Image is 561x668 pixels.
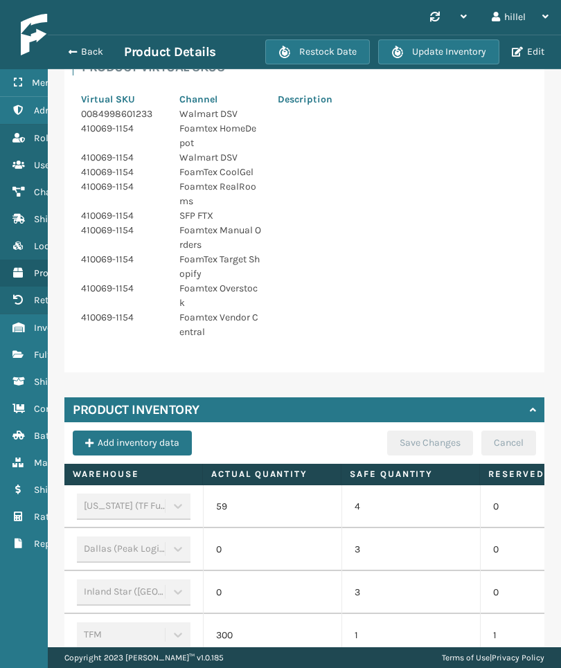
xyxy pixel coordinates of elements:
[481,431,536,455] button: Cancel
[179,107,261,121] p: Walmart DSV
[34,349,112,361] span: Fulfillment Orders
[350,468,471,480] label: Safe Quantity
[60,46,124,58] button: Back
[341,485,480,528] td: 4
[81,281,163,296] p: 410069-1154
[341,614,480,657] td: 1
[81,165,163,179] p: 410069-1154
[34,430,69,442] span: Batches
[179,150,261,165] p: Walmart DSV
[73,401,199,418] h4: Product Inventory
[81,252,163,267] p: 410069-1154
[34,484,98,496] span: Shipment Cost
[203,614,341,657] td: 300
[203,485,341,528] td: 59
[442,647,544,668] div: |
[179,223,261,252] p: Foamtex Manual Orders
[34,511,102,523] span: Rate Calculator
[21,14,152,55] img: logo
[179,281,261,310] p: Foamtex Overstock
[265,39,370,64] button: Restock Date
[73,431,192,455] button: Add inventory data
[179,208,261,223] p: SFP FTX
[81,92,163,107] p: Virtual SKU
[34,213,109,225] span: Shipping Carriers
[34,322,75,334] span: Inventory
[81,223,163,237] p: 410069-1154
[81,310,163,325] p: 410069-1154
[81,150,163,165] p: 410069-1154
[387,431,473,455] button: Save Changes
[203,571,341,614] td: 0
[81,179,163,194] p: 410069-1154
[34,105,100,116] span: Administration
[81,107,163,121] p: 0084998601233
[211,468,332,480] label: Actual Quantity
[73,468,194,480] label: Warehouse
[34,186,75,198] span: Channels
[179,121,261,150] p: Foamtex HomeDepot
[442,653,490,662] a: Terms of Use
[179,252,261,281] p: FoamTex Target Shopify
[34,159,58,171] span: Users
[378,39,499,64] button: Update Inventory
[34,376,107,388] span: Shipment Status
[34,457,119,469] span: Marketplace Orders
[179,310,261,339] p: Foamtex Vendor Central
[341,528,480,571] td: 3
[179,165,261,179] p: FoamTex CoolGel
[508,46,549,58] button: Edit
[34,538,68,550] span: Reports
[64,647,224,668] p: Copyright 2023 [PERSON_NAME]™ v 1.0.185
[34,240,71,252] span: Lookups
[34,403,82,415] span: Containers
[81,121,163,136] p: 410069-1154
[34,267,73,279] span: Products
[341,571,480,614] td: 3
[179,92,261,107] p: Channel
[34,132,58,144] span: Roles
[179,179,261,208] p: Foamtex RealRooms
[492,653,544,662] a: Privacy Policy
[124,44,216,60] h3: Product Details
[32,77,56,89] span: Menu
[81,208,163,223] p: 410069-1154
[203,528,341,571] td: 0
[278,92,359,107] p: Description
[34,294,109,306] span: Return Addresses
